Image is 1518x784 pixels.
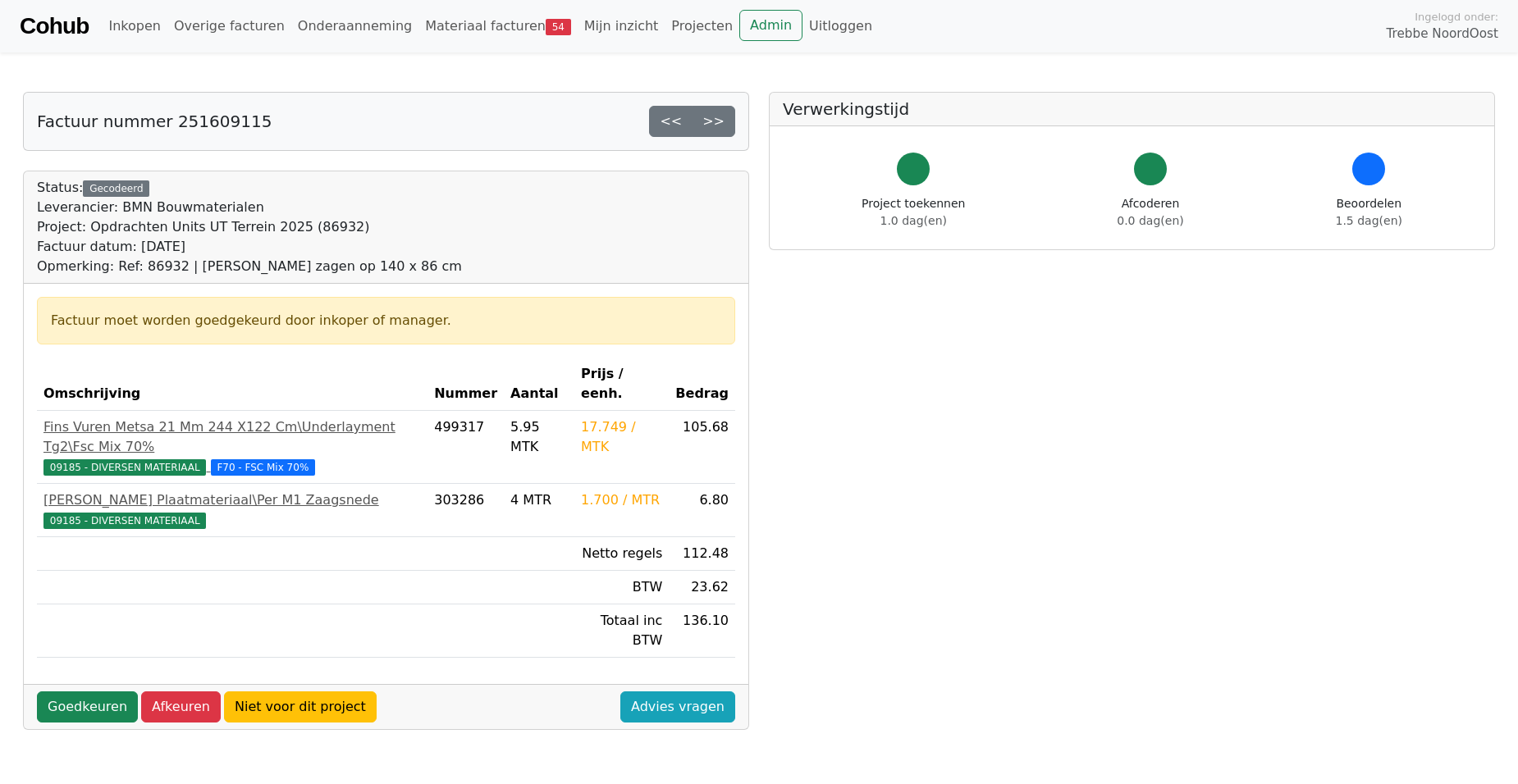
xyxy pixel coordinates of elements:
div: 17.749 / MTK [581,417,662,457]
div: 5.95 MTK [510,417,568,457]
div: Opmerking: Ref: 86932 | [PERSON_NAME] zagen op 140 x 86 cm [37,257,462,276]
span: 1.5 dag(en) [1336,214,1402,227]
div: Project toekennen [862,195,965,230]
span: Trebbe NoordOost [1387,25,1498,43]
div: 4 MTR [510,490,568,510]
th: Nummer [428,358,504,411]
a: Onderaanneming [291,10,418,43]
td: 6.80 [669,484,735,537]
a: Fins Vuren Metsa 21 Mm 244 X122 Cm\Underlayment Tg2\Fsc Mix 70%09185 - DIVERSEN MATERIAAL F70 - F... [43,417,421,476]
th: Prijs / eenh. [574,358,669,411]
div: Status: [37,178,462,276]
div: Gecodeerd [83,180,149,197]
h5: Factuur nummer 251609115 [37,112,272,131]
td: 23.62 [669,571,735,604]
a: Afkeuren [141,691,221,722]
a: Advies vragen [620,691,735,722]
a: Inkopen [102,10,167,43]
td: 105.68 [669,411,735,484]
span: 1.0 dag(en) [880,214,947,227]
a: Admin [739,10,802,41]
a: Projecten [665,10,739,43]
span: 54 [546,19,571,35]
td: 499317 [428,411,504,484]
a: Materiaal facturen54 [418,10,578,43]
th: Omschrijving [37,358,428,411]
div: Leverancier: BMN Bouwmaterialen [37,198,462,217]
span: 09185 - DIVERSEN MATERIAAL [43,513,206,529]
div: [PERSON_NAME] Plaatmateriaal\Per M1 Zaagsnede [43,490,421,510]
a: Overige facturen [167,10,291,43]
td: Totaal inc BTW [574,604,669,658]
a: Cohub [20,7,89,46]
div: Beoordelen [1336,195,1402,230]
td: 303286 [428,484,504,537]
td: 112.48 [669,537,735,571]
a: Uitloggen [802,10,879,43]
a: Goedkeuren [37,691,138,722]
span: 09185 - DIVERSEN MATERIAAL [43,459,206,476]
h5: Verwerkingstijd [783,99,1481,119]
th: Aantal [504,358,574,411]
a: [PERSON_NAME] Plaatmateriaal\Per M1 Zaagsnede09185 - DIVERSEN MATERIAAL [43,490,421,530]
td: 136.10 [669,604,735,658]
th: Bedrag [669,358,735,411]
td: BTW [574,571,669,604]
span: Ingelogd onder: [1415,9,1498,25]
div: Project: Opdrachten Units UT Terrein 2025 (86932) [37,217,462,237]
div: 1.700 / MTR [581,490,662,510]
a: Mijn inzicht [578,10,665,43]
a: >> [692,106,735,137]
div: Factuur moet worden goedgekeurd door inkoper of manager. [51,311,721,330]
a: Niet voor dit project [224,691,377,722]
span: 0.0 dag(en) [1117,214,1183,227]
div: Fins Vuren Metsa 21 Mm 244 X122 Cm\Underlayment Tg2\Fsc Mix 70% [43,417,421,457]
div: Afcoderen [1117,195,1183,230]
span: F70 - FSC Mix 70% [211,459,316,476]
div: Factuur datum: [DATE] [37,237,462,257]
a: << [649,106,693,137]
td: Netto regels [574,537,669,571]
